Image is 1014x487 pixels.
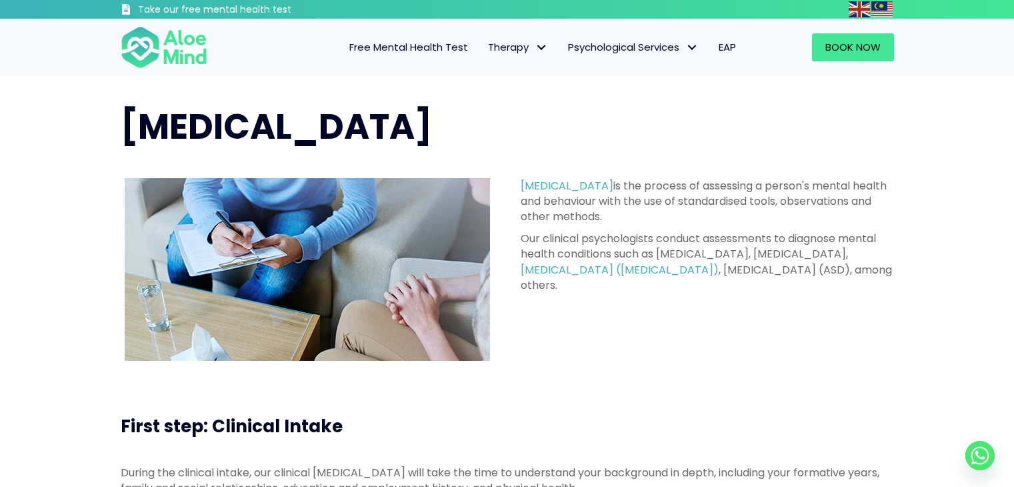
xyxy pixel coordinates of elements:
[568,40,699,54] span: Psychological Services
[871,1,893,17] img: ms
[138,3,363,17] h3: Take our free mental health test
[121,414,343,438] span: First step: Clinical Intake
[121,3,363,19] a: Take our free mental health test
[683,38,702,57] span: Psychological Services: submenu
[532,38,551,57] span: Therapy: submenu
[121,102,432,151] span: [MEDICAL_DATA]
[521,231,894,293] p: Our clinical psychologists conduct assessments to diagnose mental health conditions such as [MEDI...
[225,33,746,61] nav: Menu
[521,178,894,225] p: is the process of assessing a person's mental health and behaviour with the use of standardised t...
[719,40,736,54] span: EAP
[339,33,478,61] a: Free Mental Health Test
[349,40,468,54] span: Free Mental Health Test
[825,40,881,54] span: Book Now
[488,40,548,54] span: Therapy
[121,25,207,69] img: Aloe mind Logo
[871,1,894,17] a: Malay
[521,262,719,278] a: [MEDICAL_DATA] ([MEDICAL_DATA])
[812,33,894,61] a: Book Now
[709,33,746,61] a: EAP
[521,178,613,193] a: [MEDICAL_DATA]
[478,33,558,61] a: TherapyTherapy: submenu
[849,1,870,17] img: en
[558,33,709,61] a: Psychological ServicesPsychological Services: submenu
[849,1,871,17] a: English
[125,178,490,361] img: psychological assessment
[965,441,995,470] a: Whatsapp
